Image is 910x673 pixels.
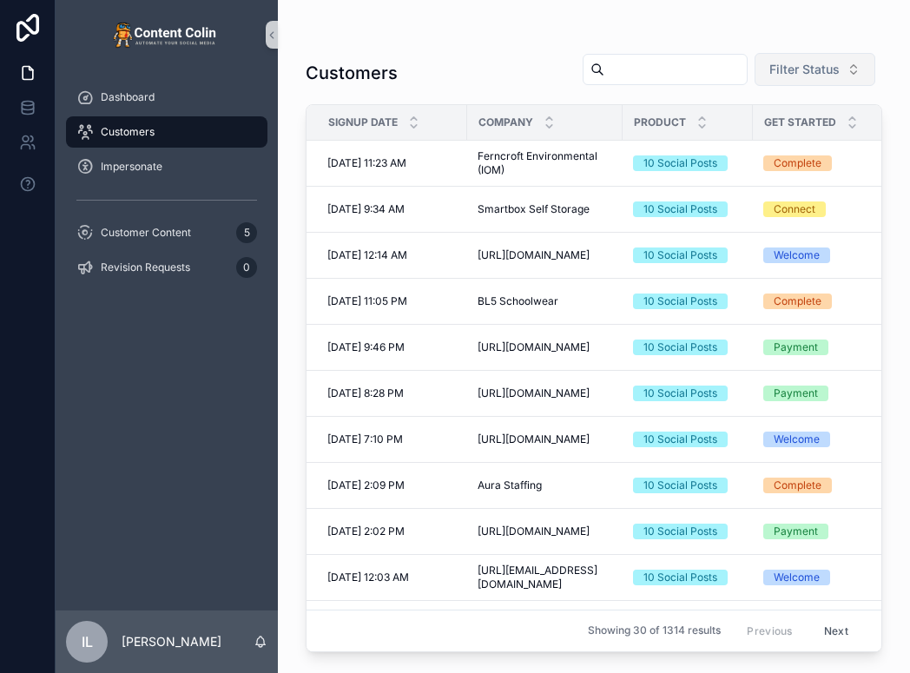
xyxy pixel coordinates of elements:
[113,21,221,49] img: App logo
[478,149,612,177] span: Ferncroft Environmental (IOM)
[66,82,267,113] a: Dashboard
[643,247,717,263] div: 10 Social Posts
[774,155,821,171] div: Complete
[478,340,590,354] span: [URL][DOMAIN_NAME]
[66,116,267,148] a: Customers
[478,294,558,308] span: BL5 Schoolwear
[101,125,155,139] span: Customers
[774,478,821,493] div: Complete
[327,156,406,170] span: [DATE] 11:23 AM
[306,61,398,85] h1: Customers
[327,432,403,446] span: [DATE] 7:10 PM
[643,294,717,309] div: 10 Social Posts
[66,252,267,283] a: Revision Requests0
[66,151,267,182] a: Impersonate
[101,261,190,274] span: Revision Requests
[327,571,409,584] span: [DATE] 12:03 AM
[774,201,815,217] div: Connect
[101,90,155,104] span: Dashboard
[774,524,818,539] div: Payment
[66,217,267,248] a: Customer Content5
[327,248,407,262] span: [DATE] 12:14 AM
[327,340,405,354] span: [DATE] 9:46 PM
[588,624,721,638] span: Showing 30 of 1314 results
[643,386,717,401] div: 10 Social Posts
[478,478,542,492] span: Aura Staffing
[327,525,405,538] span: [DATE] 2:02 PM
[327,202,405,216] span: [DATE] 9:34 AM
[327,294,407,308] span: [DATE] 11:05 PM
[236,257,257,278] div: 0
[478,564,612,591] span: [URL][EMAIL_ADDRESS][DOMAIN_NAME]
[774,570,820,585] div: Welcome
[643,340,717,355] div: 10 Social Posts
[643,432,717,447] div: 10 Social Posts
[478,115,533,129] span: Company
[101,160,162,174] span: Impersonate
[774,340,818,355] div: Payment
[328,115,398,129] span: Signup Date
[82,631,93,652] span: IL
[327,478,405,492] span: [DATE] 2:09 PM
[101,226,191,240] span: Customer Content
[643,478,717,493] div: 10 Social Posts
[643,524,717,539] div: 10 Social Posts
[56,69,278,306] div: scrollable content
[478,248,590,262] span: [URL][DOMAIN_NAME]
[643,201,717,217] div: 10 Social Posts
[327,386,404,400] span: [DATE] 8:28 PM
[478,386,590,400] span: [URL][DOMAIN_NAME]
[478,432,590,446] span: [URL][DOMAIN_NAME]
[769,61,840,78] span: Filter Status
[478,202,590,216] span: Smartbox Self Storage
[764,115,836,129] span: Get Started
[634,115,686,129] span: Product
[478,525,590,538] span: [URL][DOMAIN_NAME]
[643,155,717,171] div: 10 Social Posts
[774,432,820,447] div: Welcome
[774,294,821,309] div: Complete
[122,633,221,650] p: [PERSON_NAME]
[774,247,820,263] div: Welcome
[755,53,875,86] button: Select Button
[643,570,717,585] div: 10 Social Posts
[774,386,818,401] div: Payment
[236,222,257,243] div: 5
[812,617,861,644] button: Next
